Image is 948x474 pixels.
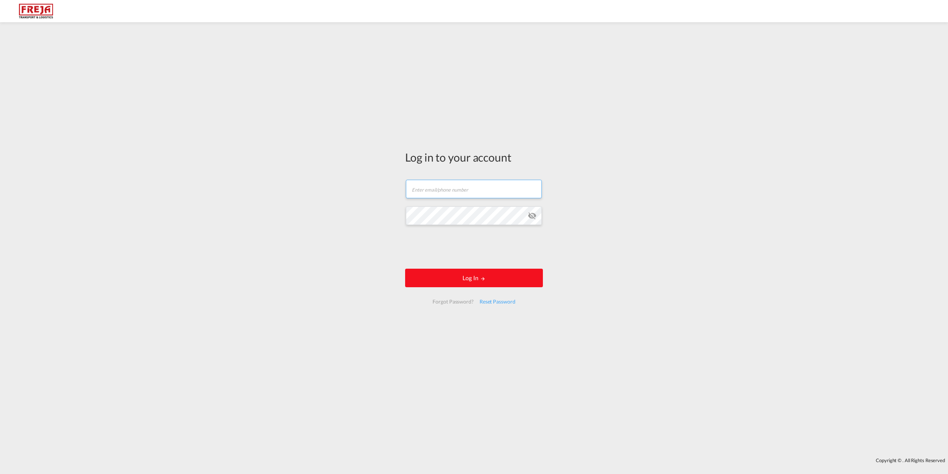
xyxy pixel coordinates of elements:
img: 586607c025bf11f083711d99603023e7.png [11,3,61,20]
div: Reset Password [477,295,518,308]
button: LOGIN [405,269,543,287]
div: Log in to your account [405,149,543,165]
md-icon: icon-eye-off [528,211,537,220]
input: Enter email/phone number [406,180,542,198]
iframe: reCAPTCHA [418,232,530,261]
div: Forgot Password? [430,295,476,308]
